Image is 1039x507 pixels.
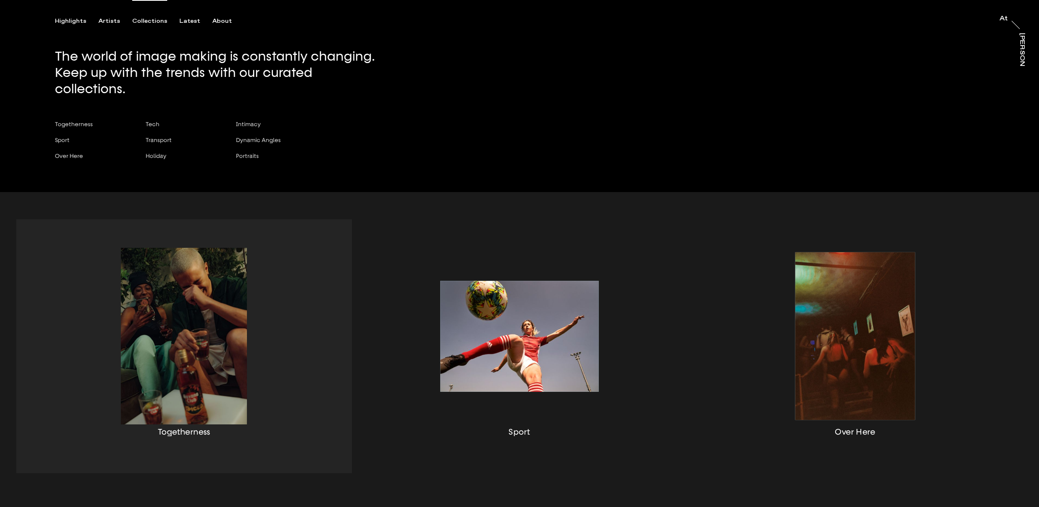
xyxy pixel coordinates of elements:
[236,137,281,143] span: Dynamic Angles
[98,17,120,25] div: Artists
[236,153,259,159] span: Portraits
[55,137,70,143] span: Sport
[236,121,261,127] span: Intimacy
[132,17,179,25] button: Collections
[146,121,159,127] span: Tech
[236,121,299,137] button: Intimacy
[55,17,86,25] div: Highlights
[98,17,132,25] button: Artists
[1019,33,1025,96] div: [PERSON_NAME]
[146,137,172,143] span: Transport
[55,121,128,137] button: Togetherness
[146,137,218,153] button: Transport
[146,153,166,159] span: Holiday
[132,17,167,25] div: Collections
[55,48,385,97] p: The world of image making is constantly changing. Keep up with the trends with our curated collec...
[236,153,299,168] button: Portraits
[179,17,212,25] button: Latest
[55,153,83,159] span: Over Here
[55,121,93,127] span: Togetherness
[236,137,299,153] button: Dynamic Angles
[146,121,218,137] button: Tech
[1000,15,1008,24] a: At
[55,137,128,153] button: Sport
[212,17,244,25] button: About
[179,17,200,25] div: Latest
[55,153,128,168] button: Over Here
[146,153,218,168] button: Holiday
[1017,33,1025,66] a: [PERSON_NAME]
[212,17,232,25] div: About
[55,17,98,25] button: Highlights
